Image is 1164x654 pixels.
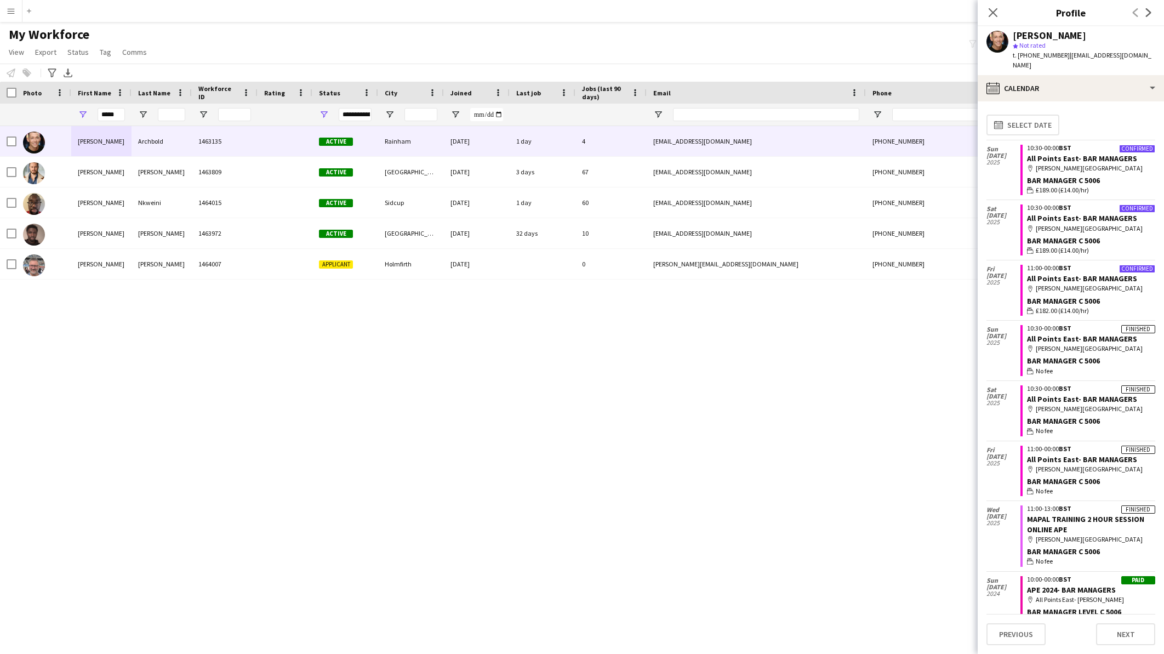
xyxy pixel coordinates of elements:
span: Rating [264,89,285,97]
span: 2025 [986,219,1020,225]
span: No fee [1036,556,1053,566]
span: First Name [78,89,111,97]
span: t. [PHONE_NUMBER] [1013,51,1070,59]
div: [PERSON_NAME] [71,187,132,218]
div: 0 [575,249,647,279]
span: BST [1059,324,1071,332]
div: [PHONE_NUMBER] [866,126,1006,156]
input: City Filter Input [404,108,437,121]
span: BST [1059,144,1071,152]
input: Last Name Filter Input [158,108,185,121]
span: [DATE] [986,212,1020,219]
span: Wed [986,507,1020,513]
div: 1463135 [192,126,258,156]
div: Finished [1121,446,1155,454]
span: No fee [1036,426,1053,436]
div: Finished [1121,325,1155,333]
div: [PERSON_NAME][GEOGRAPHIC_DATA] [1027,224,1155,234]
span: Sun [986,577,1020,584]
div: [EMAIL_ADDRESS][DOMAIN_NAME] [647,126,866,156]
span: No fee [1036,486,1053,496]
span: 2025 [986,400,1020,406]
div: [PERSON_NAME][GEOGRAPHIC_DATA] [1027,534,1155,544]
span: [DATE] [986,584,1020,590]
div: 1 day [510,126,575,156]
span: Active [319,199,353,207]
div: Bar Manager C 5006 [1027,175,1155,185]
span: 2025 [986,159,1020,166]
div: 10:30-00:00 [1027,325,1155,332]
span: 2024 [986,590,1020,597]
div: [PERSON_NAME][GEOGRAPHIC_DATA] [1027,344,1155,354]
span: Export [35,47,56,57]
div: [PERSON_NAME][GEOGRAPHIC_DATA] [1027,404,1155,414]
div: [EMAIL_ADDRESS][DOMAIN_NAME] [647,218,866,248]
div: 11:00-00:00 [1027,446,1155,452]
div: 67 [575,157,647,187]
span: £189.00 (£14.00/hr) [1036,246,1089,255]
span: BST [1059,575,1071,583]
span: [DATE] [986,393,1020,400]
a: All Points East- BAR MANAGERS [1027,454,1137,464]
input: Joined Filter Input [470,108,503,121]
div: [PHONE_NUMBER] [866,249,1006,279]
div: 10:00-00:00 [1027,576,1155,583]
img: Kevin Archbold [23,132,45,153]
span: View [9,47,24,57]
div: [DATE] [444,126,510,156]
span: Sun [986,146,1020,152]
div: [EMAIL_ADDRESS][DOMAIN_NAME] [647,187,866,218]
button: Next [1096,623,1155,645]
div: [PERSON_NAME] [71,218,132,248]
a: All Points East- BAR MANAGERS [1027,274,1137,283]
span: Comms [122,47,147,57]
span: [DATE] [986,152,1020,159]
span: Not rated [1019,41,1046,49]
div: 10:30-00:00 [1027,145,1155,151]
div: 11:00-00:00 [1027,265,1155,271]
div: All Points East- [PERSON_NAME] [1027,595,1155,605]
span: Sat [986,206,1020,212]
div: [GEOGRAPHIC_DATA] [378,157,444,187]
span: [DATE] [986,453,1020,460]
div: [DATE] [444,157,510,187]
span: Status [319,89,340,97]
button: Open Filter Menu [450,110,460,120]
span: [DATE] [986,272,1020,279]
div: Bar Manager C 5006 [1027,547,1155,556]
div: [PERSON_NAME][EMAIL_ADDRESS][DOMAIN_NAME] [647,249,866,279]
div: Confirmed [1119,204,1155,213]
input: Phone Filter Input [892,108,1000,121]
span: Active [319,138,353,146]
div: [PHONE_NUMBER] [866,187,1006,218]
span: 2025 [986,520,1020,526]
div: [PERSON_NAME] [132,157,192,187]
a: APE 2024- BAR MANAGERS [1027,585,1116,595]
div: 4 [575,126,647,156]
a: Comms [118,45,151,59]
input: Workforce ID Filter Input [218,108,251,121]
div: Finished [1121,505,1155,514]
div: [PERSON_NAME] [132,249,192,279]
button: Open Filter Menu [78,110,88,120]
span: 2025 [986,279,1020,286]
span: BST [1059,384,1071,393]
span: 2025 [986,460,1020,467]
div: [PERSON_NAME][GEOGRAPHIC_DATA] [1027,163,1155,173]
span: BST [1059,504,1071,513]
div: 1 day [510,187,575,218]
img: Kevin Sanders [23,254,45,276]
div: 1464015 [192,187,258,218]
a: Export [31,45,61,59]
div: Bar Manager LEVEL C 5006 [1027,607,1155,617]
span: Applicant [319,260,353,269]
a: MAPAL TRAINING 2 HOUR SESSION ONLINE APE [1027,514,1144,534]
span: BST [1059,203,1071,212]
div: 10:30-00:00 [1027,204,1155,211]
button: Open Filter Menu [138,110,148,120]
div: 10:30-00:00 [1027,385,1155,392]
span: Email [653,89,671,97]
a: View [4,45,28,59]
span: Last job [516,89,541,97]
div: [PHONE_NUMBER] [866,218,1006,248]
